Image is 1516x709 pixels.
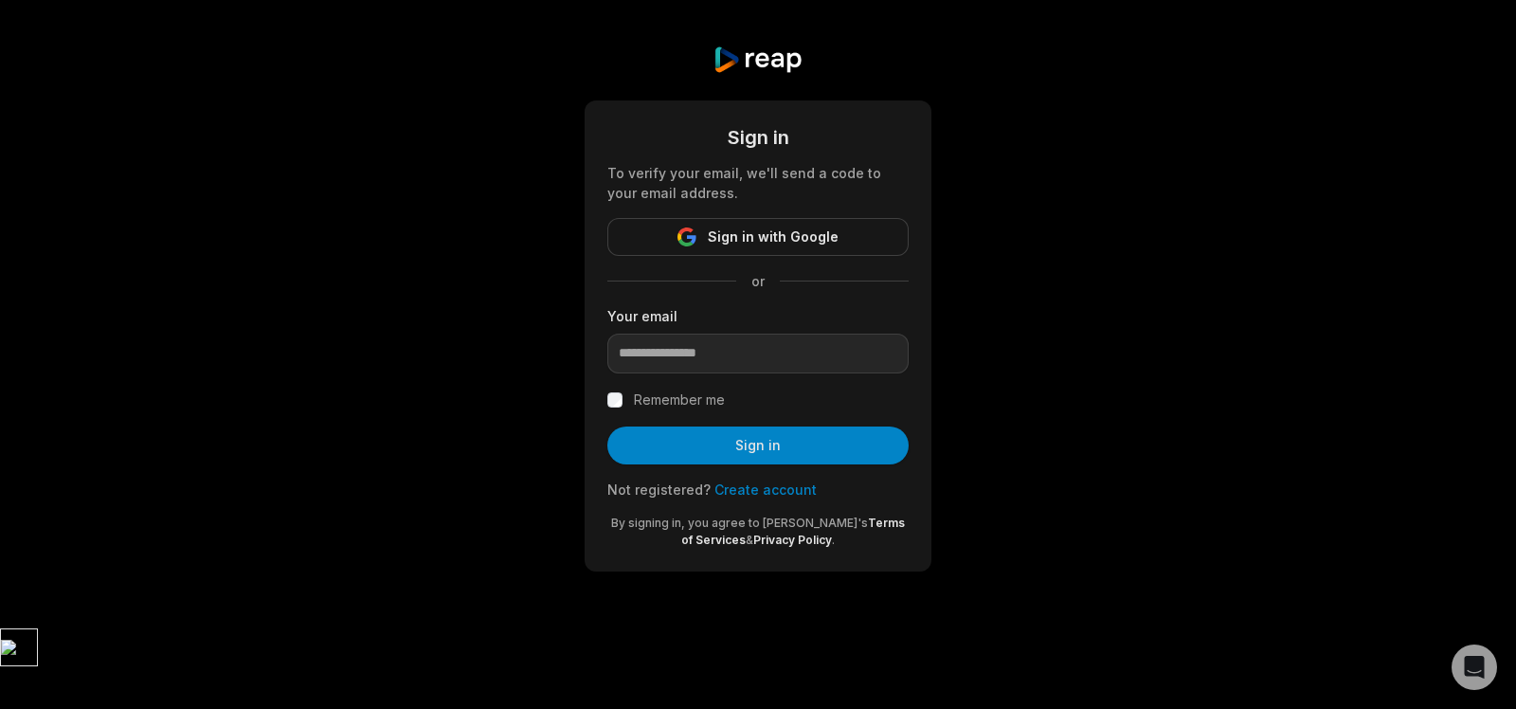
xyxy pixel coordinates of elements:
button: Sign in with Google [607,218,909,256]
span: . [832,533,835,547]
label: Remember me [634,389,725,411]
div: To verify your email, we'll send a code to your email address. [607,163,909,203]
span: Sign in with Google [708,226,839,248]
div: Sign in [607,123,909,152]
img: reap [713,45,803,74]
div: Open Intercom Messenger [1452,645,1497,690]
a: Create account [714,482,817,498]
button: Sign in [607,427,909,464]
a: Privacy Policy [753,533,832,547]
span: By signing in, you agree to [PERSON_NAME]'s [611,516,868,530]
label: Your email [607,306,909,326]
span: & [746,533,753,547]
span: Not registered? [607,482,711,498]
span: or [736,271,780,291]
a: Terms of Services [681,516,905,547]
